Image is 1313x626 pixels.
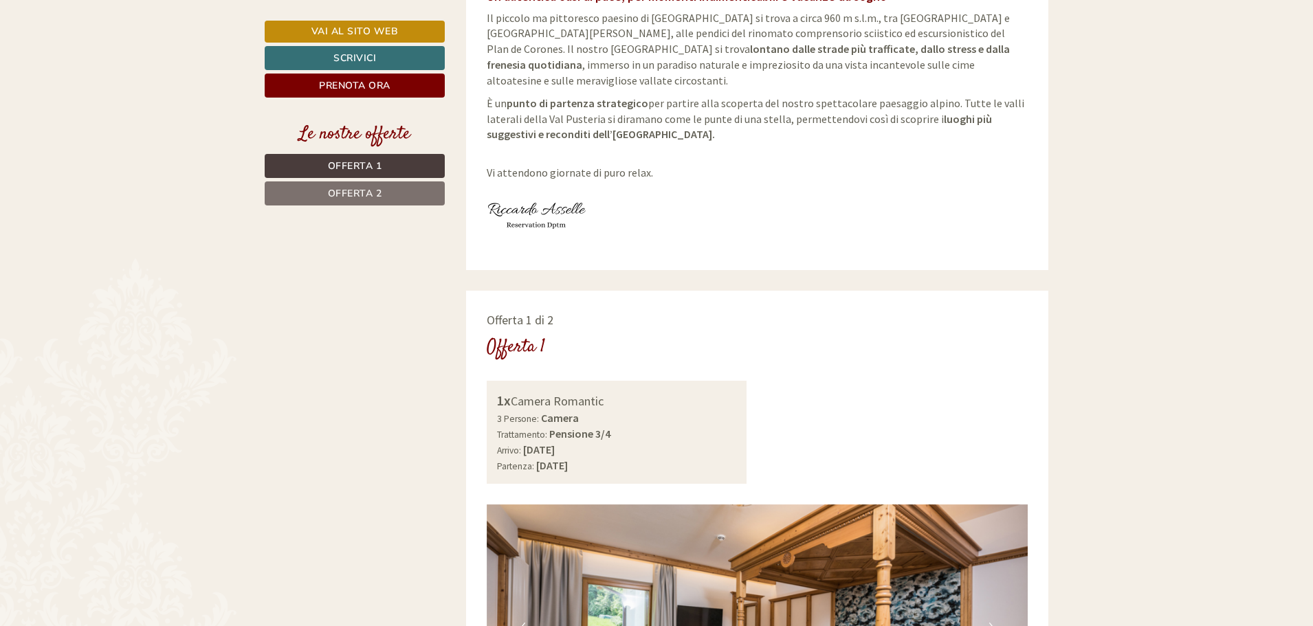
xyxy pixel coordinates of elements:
span: Il piccolo ma pittoresco paesino di [GEOGRAPHIC_DATA] si trova a circa 960 m s.l.m., tra [GEOGRAP... [487,11,1010,87]
a: Prenota ora [265,74,445,98]
div: Le nostre offerte [265,122,445,147]
small: Arrivo: [497,445,521,456]
small: 3 Persone: [497,413,539,425]
div: [DATE] [246,10,296,34]
a: Scrivici [265,46,445,70]
span: Offerta 2 [328,187,382,200]
b: Camera [541,411,579,425]
div: Camera Romantic [497,391,737,411]
span: È un per partire alla scoperta del nostro spettacolare paesaggio alpino. Tutte le valli laterali ... [487,96,1024,142]
span: Offerta 1 di 2 [487,312,553,328]
div: Buon giorno, come possiamo aiutarla? [10,37,209,79]
small: 09:30 [21,67,202,76]
span: Offerta 1 [328,159,382,172]
button: Invia [472,362,542,386]
b: [DATE] [536,458,568,472]
b: [DATE] [523,443,555,456]
div: [GEOGRAPHIC_DATA] [21,40,202,51]
b: Pensione 3/4 [549,427,610,440]
span: Vi attendono giornate di puro relax. [487,150,653,179]
a: Vai al sito web [265,21,445,43]
b: 1x [497,392,511,409]
img: user-152.jpg [487,188,587,243]
div: Offerta 1 [487,335,545,360]
small: Trattamento: [497,429,547,440]
strong: punto di partenza strategico [507,96,648,110]
small: Partenza: [497,460,534,472]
